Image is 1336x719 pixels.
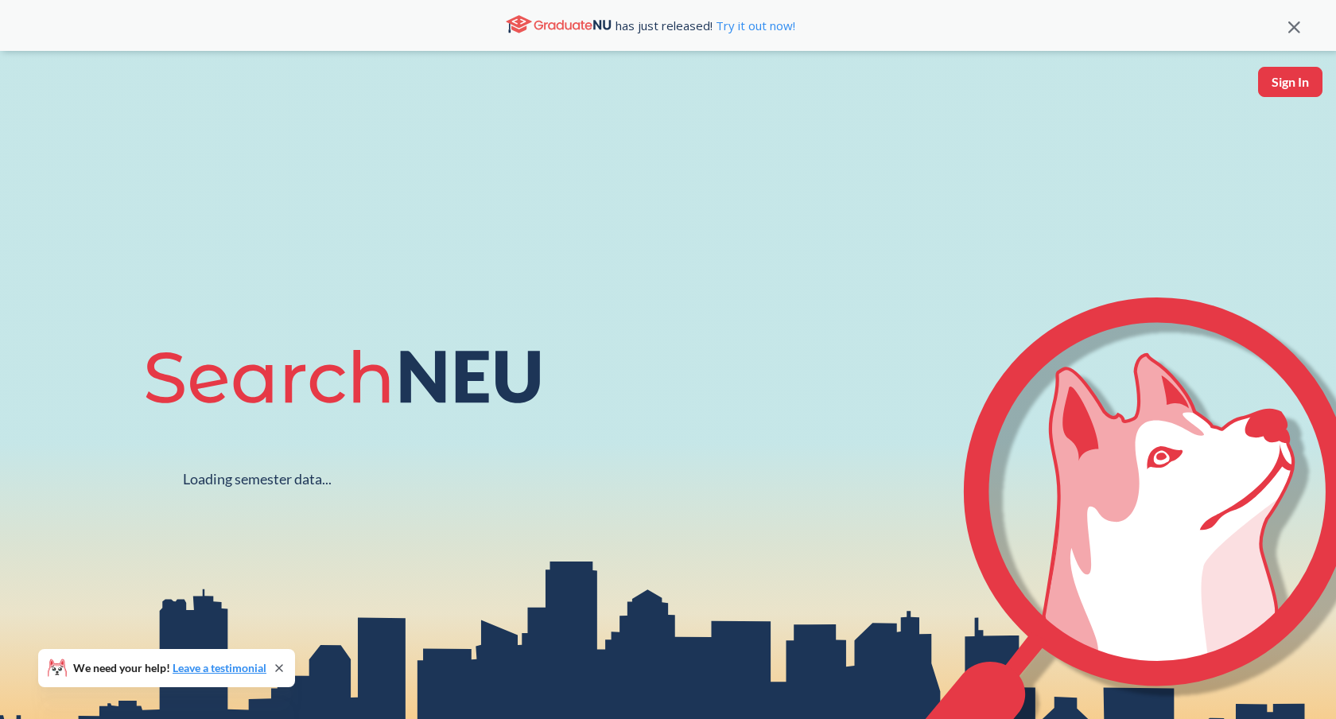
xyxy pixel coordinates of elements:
[73,663,266,674] span: We need your help!
[1258,67,1322,97] button: Sign In
[183,470,332,488] div: Loading semester data...
[616,17,795,34] span: has just released!
[16,67,53,120] a: sandbox logo
[713,17,795,33] a: Try it out now!
[16,67,53,115] img: sandbox logo
[173,661,266,674] a: Leave a testimonial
